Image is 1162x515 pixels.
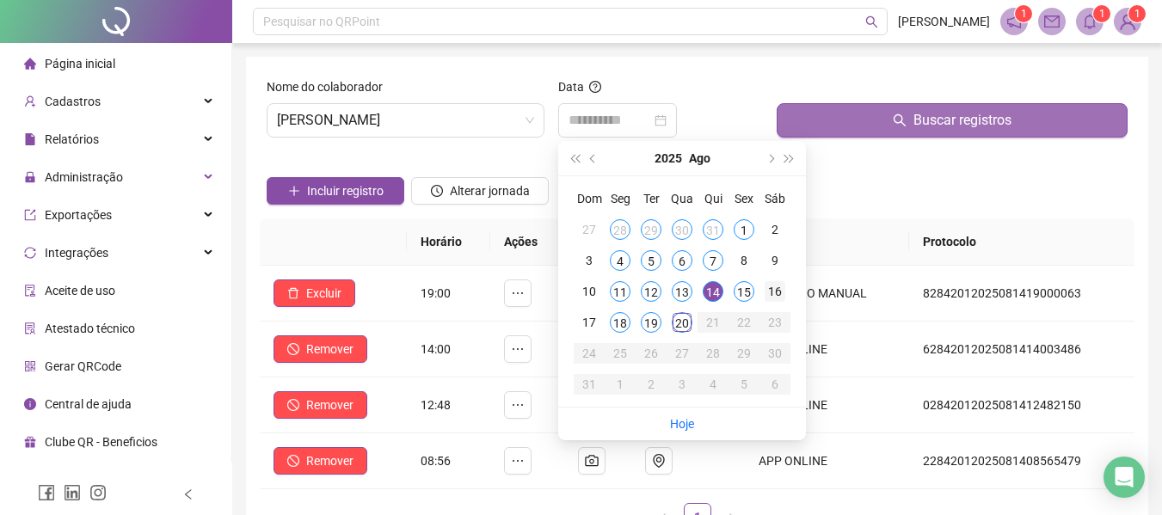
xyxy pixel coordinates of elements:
span: Aceite de uso [45,284,115,297]
span: 1 [1134,8,1140,20]
span: instagram [89,484,107,501]
span: info-circle [24,398,36,410]
span: stop [287,399,299,411]
div: 3 [579,250,599,271]
button: super-prev-year [565,141,584,175]
div: 8 [734,250,754,271]
span: ellipsis [511,342,525,356]
th: Qui [698,183,729,214]
span: Excluir [306,284,341,303]
div: 19 [641,312,661,333]
div: 17 [579,312,599,333]
span: Central de ajuda [45,397,132,411]
div: 2 [641,374,661,395]
td: 2025-08-22 [729,307,759,338]
span: gift [24,436,36,448]
span: linkedin [64,484,81,501]
td: 2025-08-29 [729,338,759,369]
div: 13 [672,281,692,302]
td: 2025-08-30 [759,338,790,369]
td: 2025-08-17 [574,307,605,338]
span: clock-circle [431,185,443,197]
div: 3 [672,374,692,395]
div: 9 [765,250,785,271]
span: 1 [1021,8,1027,20]
td: 2025-08-16 [759,276,790,307]
td: 2025-09-06 [759,369,790,400]
div: 27 [579,219,599,240]
img: 89309 [1115,9,1140,34]
span: user-add [24,95,36,107]
span: audit [24,285,36,297]
span: sync [24,247,36,259]
span: Administração [45,170,123,184]
td: 2025-08-26 [636,338,667,369]
td: 2025-07-29 [636,214,667,245]
button: next-year [760,141,779,175]
td: 62842012025081414003486 [909,322,1134,377]
span: Remover [306,340,354,359]
span: Página inicial [45,57,115,71]
span: Relatórios [45,132,99,146]
div: 29 [641,219,661,240]
span: Remover [306,395,354,414]
div: 7 [703,250,723,271]
td: 2025-08-08 [729,245,759,276]
span: Exportações [45,208,112,222]
span: Incluir registro [307,181,384,200]
td: 2025-09-01 [605,369,636,400]
button: Remover [274,335,367,363]
span: 19:00 [421,286,451,300]
sup: 1 [1015,5,1032,22]
div: 4 [610,250,630,271]
span: 1 [1099,8,1105,20]
td: 2025-07-28 [605,214,636,245]
button: month panel [689,141,710,175]
td: APP ONLINE [745,322,910,377]
div: 5 [734,374,754,395]
td: 2025-09-02 [636,369,667,400]
td: 2025-08-14 [698,276,729,307]
th: Protocolo [909,218,1134,266]
th: Dom [574,183,605,214]
span: search [865,15,878,28]
td: 2025-08-03 [574,245,605,276]
span: plus [288,185,300,197]
td: 2025-08-27 [667,338,698,369]
span: Buscar registros [913,110,1011,131]
th: Seg [605,183,636,214]
div: 18 [610,312,630,333]
span: home [24,58,36,70]
span: ellipsis [511,454,525,468]
div: 1 [610,374,630,395]
span: Atestado técnico [45,322,135,335]
div: 4 [703,374,723,395]
span: Alterar jornada [450,181,530,200]
div: 2 [765,219,785,240]
span: stop [287,455,299,467]
button: prev-year [584,141,603,175]
td: 2025-08-20 [667,307,698,338]
div: 31 [579,374,599,395]
span: 12:48 [421,398,451,412]
div: 1 [734,219,754,240]
span: Remover [306,451,354,470]
div: 16 [765,281,785,302]
th: Origem [745,218,910,266]
td: 2025-08-28 [698,338,729,369]
td: 2025-08-31 [574,369,605,400]
div: 31 [703,219,723,240]
span: lock [24,171,36,183]
span: MARCOS ALEXANDRE MARTINS BRINGELL JUNIOR [277,104,534,137]
div: 5 [641,250,661,271]
a: Alterar jornada [411,186,549,199]
td: 2025-07-27 [574,214,605,245]
div: 30 [672,219,692,240]
td: 2025-07-30 [667,214,698,245]
span: 14:00 [421,342,451,356]
td: 2025-08-01 [729,214,759,245]
td: 2025-08-12 [636,276,667,307]
div: 14 [703,281,723,302]
span: Clube QR - Beneficios [45,435,157,449]
span: bell [1082,14,1097,29]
